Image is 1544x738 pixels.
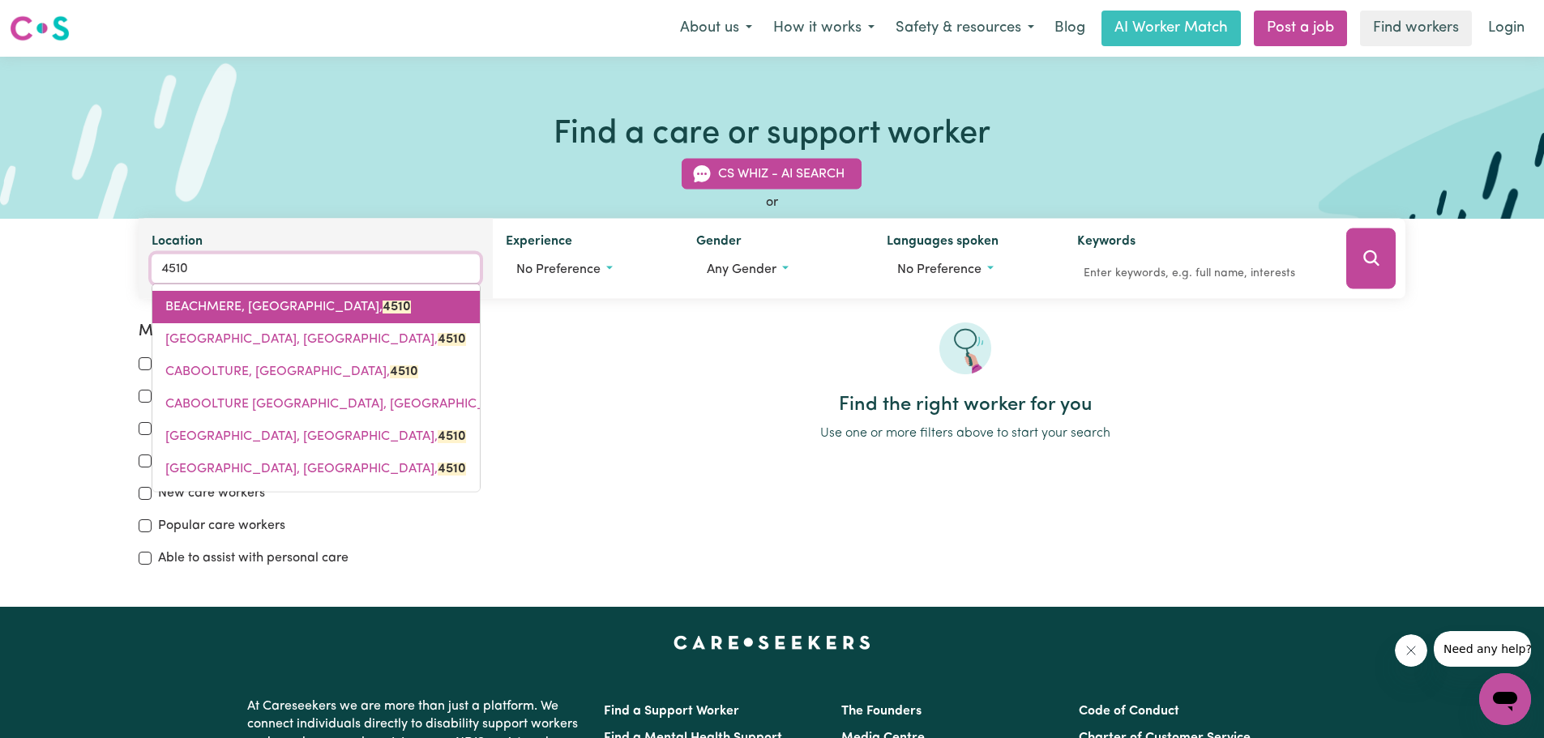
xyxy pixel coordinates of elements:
[841,705,922,718] a: The Founders
[674,636,870,649] a: Careseekers home page
[887,254,1051,285] button: Worker language preferences
[885,11,1045,45] button: Safety & resources
[1045,11,1095,46] a: Blog
[554,115,990,154] h1: Find a care or support worker
[669,11,763,45] button: About us
[1077,232,1136,254] label: Keywords
[696,254,861,285] button: Worker gender preference
[506,232,572,254] label: Experience
[438,430,466,443] mark: 4510
[897,263,982,276] span: No preference
[383,301,411,314] mark: 4510
[152,356,480,388] a: CABOOLTURE, Queensland, 4510
[763,11,885,45] button: How it works
[707,263,776,276] span: Any gender
[1479,673,1531,725] iframe: Button to launch messaging window
[139,193,1406,212] div: or
[682,159,862,190] button: CS Whiz - AI Search
[1254,11,1347,46] a: Post a job
[438,333,466,346] mark: 4510
[524,394,1405,417] h2: Find the right worker for you
[152,388,480,420] a: CABOOLTURE BC, Queensland, 4510
[1079,705,1179,718] a: Code of Conduct
[506,254,670,285] button: Worker experience options
[165,365,418,378] span: CABOOLTURE, [GEOGRAPHIC_DATA],
[165,398,553,411] span: CABOOLTURE [GEOGRAPHIC_DATA], [GEOGRAPHIC_DATA],
[152,254,481,284] input: Enter a suburb
[152,453,480,485] a: DONNYBROOK, Queensland, 4510
[524,424,1405,443] p: Use one or more filters above to start your search
[1101,11,1241,46] a: AI Worker Match
[1077,261,1324,286] input: Enter keywords, e.g. full name, interests
[887,232,999,254] label: Languages spoken
[165,301,411,314] span: BEACHMERE, [GEOGRAPHIC_DATA],
[139,322,505,341] h2: More filters:
[158,484,265,503] label: New care workers
[1395,634,1427,667] iframe: Close message
[158,548,349,568] label: Able to assist with personal care
[152,284,481,493] div: menu-options
[10,11,98,24] span: Need any help?
[10,10,70,47] a: Careseekers logo
[10,14,70,43] img: Careseekers logo
[152,291,480,323] a: BEACHMERE, Queensland, 4510
[158,516,285,535] label: Popular care workers
[1478,11,1534,46] a: Login
[438,463,466,476] mark: 4510
[390,365,418,378] mark: 4510
[604,705,739,718] a: Find a Support Worker
[152,420,480,453] a: CABOOLTURE SOUTH, Queensland, 4510
[165,333,466,346] span: [GEOGRAPHIC_DATA], [GEOGRAPHIC_DATA],
[165,430,466,443] span: [GEOGRAPHIC_DATA], [GEOGRAPHIC_DATA],
[1434,631,1531,667] iframe: Message from company
[152,232,203,254] label: Location
[1360,11,1472,46] a: Find workers
[152,323,480,356] a: BELLMERE, Queensland, 4510
[696,232,742,254] label: Gender
[516,263,601,276] span: No preference
[1346,228,1396,289] button: Search
[165,463,466,476] span: [GEOGRAPHIC_DATA], [GEOGRAPHIC_DATA],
